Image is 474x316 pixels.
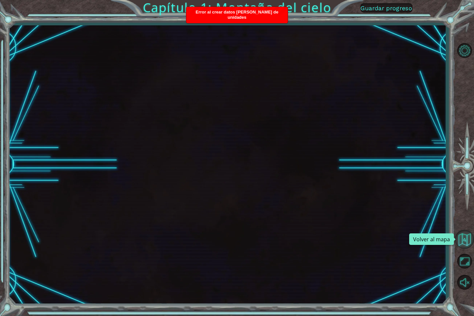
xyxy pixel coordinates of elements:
button: Sonido encendido [455,273,474,292]
button: Volver al mapa [455,230,474,249]
span: Guardar progreso [360,5,412,12]
button: Guardar progreso [360,3,412,13]
button: Opciones de nivel [455,41,474,60]
button: Maximizar navegador [455,251,474,271]
a: Volver al mapa [455,229,474,250]
div: Volver al mapa [409,233,454,245]
span: Error al crear datos [PERSON_NAME] de unidades [196,10,278,20]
